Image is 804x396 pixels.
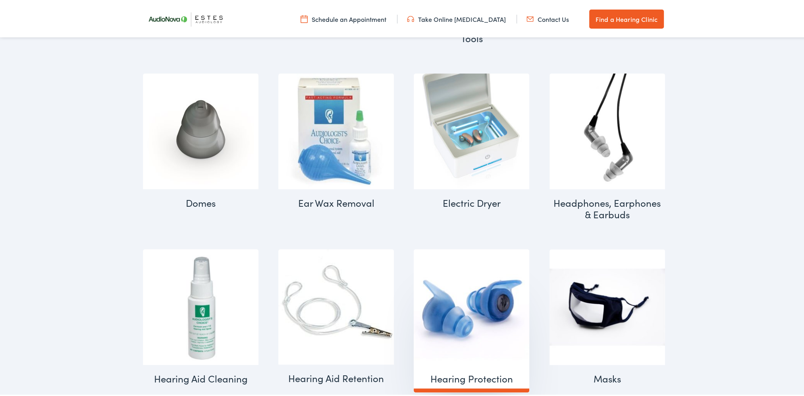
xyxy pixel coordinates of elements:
[414,363,529,391] h2: Hearing Protection
[549,363,665,391] h2: Masks
[414,248,529,391] a: Visit product category Hearing Protection
[549,248,665,391] a: Visit product category Masks
[301,13,308,22] img: utility icon
[549,248,665,363] img: Masks
[143,248,258,391] a: Visit product category Hearing Aid Cleaning
[278,188,394,215] h2: Ear Wax Removal
[278,248,394,390] a: Visit product category Hearing Aid Retention
[301,13,386,22] a: Schedule an Appointment
[143,248,258,363] img: Hearing Aid Cleaning
[143,72,258,215] a: Visit product category Domes
[407,13,506,22] a: Take Online [MEDICAL_DATA]
[143,363,258,391] h2: Hearing Aid Cleaning
[414,248,529,363] img: Hearing Protection
[278,248,394,363] img: Hearing Aid Retention
[414,72,529,215] a: Visit product category Electric Dryer
[549,72,665,188] img: Headphones, Earphones & Earbuds
[143,188,258,215] h2: Domes
[143,72,258,188] img: Domes
[526,13,534,22] img: utility icon
[278,363,394,390] h2: Hearing Aid Retention
[278,72,394,188] img: Ear Wax Removal
[526,13,569,22] a: Contact Us
[549,72,665,227] a: Visit product category Headphones, Earphones & Earbuds
[278,72,394,215] a: Visit product category Ear Wax Removal
[407,13,414,22] img: utility icon
[589,8,664,27] a: Find a Hearing Clinic
[414,72,529,188] img: Electric Dryer
[549,188,665,227] h2: Headphones, Earphones & Earbuds
[414,188,529,215] h2: Electric Dryer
